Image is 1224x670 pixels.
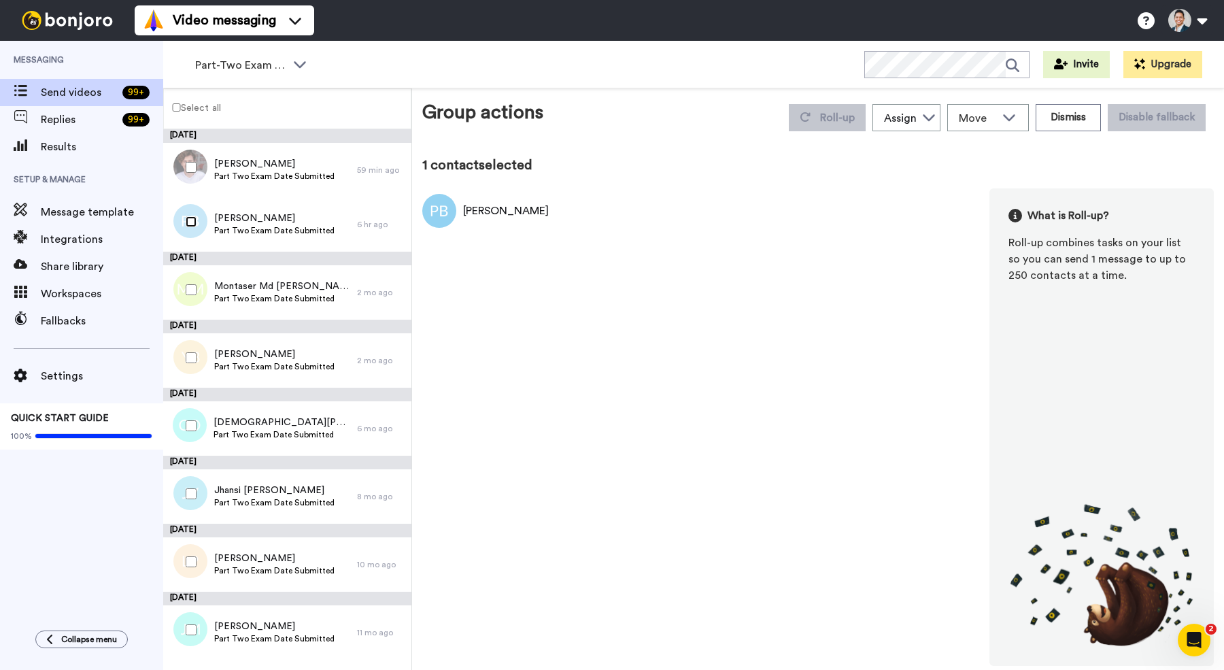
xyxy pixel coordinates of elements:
div: 99 + [122,113,150,127]
div: [DATE] [163,388,411,401]
img: Image of Piotr Barczyk [422,194,456,228]
span: [PERSON_NAME] [214,620,335,633]
button: Upgrade [1123,51,1202,78]
span: [PERSON_NAME] [214,212,335,225]
div: Assign [884,110,917,127]
span: Fallbacks [41,313,163,329]
span: Integrations [41,231,163,248]
div: Roll-up combines tasks on your list so you can send 1 message to up to 250 contacts at a time. [1008,235,1195,284]
button: Dismiss [1036,104,1101,131]
span: Collapse menu [61,634,117,645]
img: joro-roll.png [1008,503,1195,647]
span: [PERSON_NAME] [214,552,335,565]
span: [DEMOGRAPHIC_DATA][PERSON_NAME] [214,416,350,429]
div: 2 mo ago [357,287,405,298]
img: bj-logo-header-white.svg [16,11,118,30]
div: [DATE] [163,524,411,537]
span: 2 [1206,624,1217,635]
span: Part Two Exam Date Submitted [214,225,335,236]
iframe: Intercom live chat [1178,624,1210,656]
div: 99 + [122,86,150,99]
div: [PERSON_NAME] [463,203,549,219]
div: 59 min ago [357,165,405,175]
label: Select all [164,99,221,116]
div: [DATE] [163,252,411,265]
div: Group actions [422,99,543,131]
span: Part Two Exam Date Submitted [214,633,335,644]
div: [DATE] [163,129,411,143]
button: Collapse menu [35,631,128,648]
span: Move [959,110,996,127]
span: What is Roll-up? [1027,207,1109,224]
span: Part Two Exam Date Submitted [214,293,350,304]
span: Part Two Exam Date Submitted [214,171,335,182]
span: Send videos [41,84,117,101]
span: [PERSON_NAME] [214,348,335,361]
div: [DATE] [163,456,411,469]
span: Roll-up [820,112,855,123]
span: [PERSON_NAME] [214,157,335,171]
input: Select all [172,103,181,112]
span: Montaser Md [PERSON_NAME] [214,280,350,293]
div: 6 hr ago [357,219,405,230]
span: Workspaces [41,286,163,302]
img: vm-color.svg [143,10,165,31]
span: QUICK START GUIDE [11,414,109,423]
button: Disable fallback [1108,104,1206,131]
button: Invite [1043,51,1110,78]
span: 100% [11,431,32,441]
div: 8 mo ago [357,491,405,502]
div: 2 mo ago [357,355,405,366]
div: [DATE] [163,320,411,333]
span: Part Two Exam Date Submitted [214,361,335,372]
span: Part-Two Exam Booked [195,57,286,73]
span: Results [41,139,163,155]
div: 1 contact selected [422,156,1214,175]
span: Part Two Exam Date Submitted [214,565,335,576]
span: Part Two Exam Date Submitted [214,497,335,508]
span: Replies [41,112,117,128]
span: Jhansi [PERSON_NAME] [214,484,335,497]
span: Message template [41,204,163,220]
span: Share library [41,258,163,275]
span: Settings [41,368,163,384]
div: 10 mo ago [357,559,405,570]
div: [DATE] [163,592,411,605]
div: 11 mo ago [357,627,405,638]
div: 6 mo ago [357,423,405,434]
span: Part Two Exam Date Submitted [214,429,350,440]
span: Video messaging [173,11,276,30]
button: Roll-up [789,104,866,131]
